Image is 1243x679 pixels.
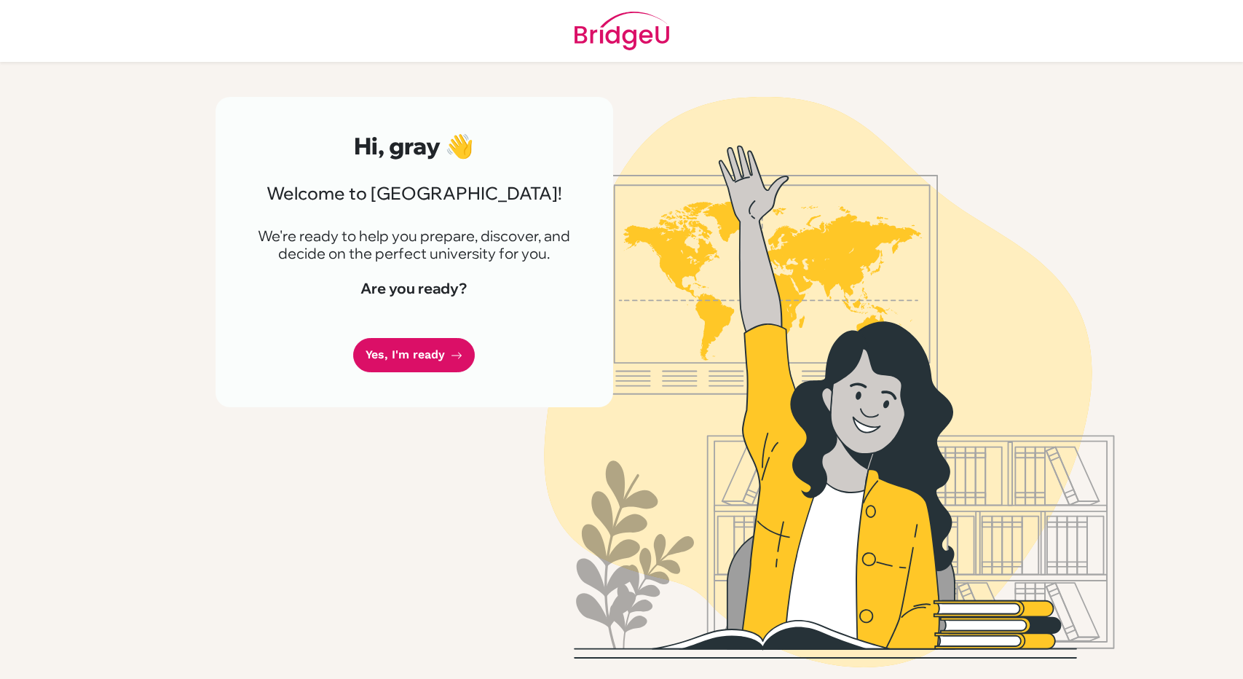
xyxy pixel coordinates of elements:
[353,338,475,372] a: Yes, I'm ready
[250,227,578,262] p: We're ready to help you prepare, discover, and decide on the perfect university for you.
[250,132,578,160] h2: Hi, gray 👋
[250,280,578,297] h4: Are you ready?
[250,183,578,204] h3: Welcome to [GEOGRAPHIC_DATA]!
